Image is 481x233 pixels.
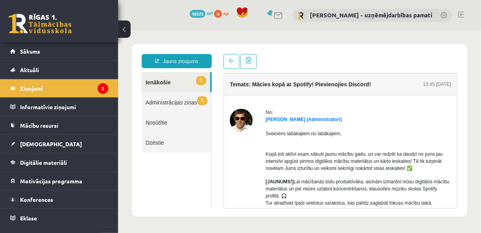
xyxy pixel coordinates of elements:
[148,100,333,107] p: Sveiciens labākajiem no labākajiem,
[190,10,205,18] span: 10375
[10,209,108,227] a: Eklase
[10,190,108,209] a: Konferences
[10,98,108,116] a: Informatīvie ziņojumi
[78,46,88,55] span: 1
[24,82,93,102] a: Nosūtītie
[24,102,93,122] a: Dzēstie
[112,78,135,101] img: Ivo Čapiņš
[10,153,108,171] a: Digitālie materiāli
[214,10,232,16] a: 0 xp
[10,42,108,60] a: Sākums
[10,116,108,134] a: Mācību resursi
[148,149,176,154] strong: [JAUNUMS!]
[148,113,333,142] p: Kopā ļoti aktīvi esam sākuši jaunu mācību gadu, un var redzēt ka daudzi no jums jau intensīvi apg...
[207,10,213,16] span: mP
[10,135,108,153] a: [DEMOGRAPHIC_DATA]
[148,86,224,92] a: [PERSON_NAME] (Administratori)
[9,14,72,34] a: Rīgas 1. Tālmācības vidusskola
[20,196,53,203] span: Konferences
[112,51,253,57] h4: Temats: Mācies kopā ar Spotify! Pievienojies Discord!
[20,140,82,147] span: [DEMOGRAPHIC_DATA]
[20,48,40,55] span: Sākums
[310,11,432,19] a: [PERSON_NAME] - uzņēmējdarbības pamati
[10,172,108,190] a: Motivācijas programma
[10,61,108,79] a: Aktuāli
[148,148,333,176] p: Lai mācīšanās būtu produktīvāka, aicinām izmantot mūsu digitālos mācību materiālus un pie reizes ...
[20,177,82,185] span: Motivācijas programma
[20,66,39,73] span: Aktuāli
[10,79,108,97] a: Ziņojumi2
[148,78,333,86] div: No:
[24,62,93,82] a: 1Administrācijas ziņas
[79,66,89,75] span: 1
[305,50,333,58] div: 13:45 [DATE]
[24,42,92,62] a: 1Ienākošie
[20,214,37,222] span: Eklase
[20,122,58,129] span: Mācību resursi
[24,24,94,38] a: Jauns ziņojums
[223,10,228,16] span: xp
[20,98,108,116] legend: Informatīvie ziņojumi
[297,12,305,20] img: Solvita Kozlovska - uzņēmējdarbības pamati
[20,79,108,97] legend: Ziņojumi
[98,83,108,94] i: 2
[20,159,67,166] span: Digitālie materiāli
[190,10,213,16] a: 10375 mP
[214,10,222,18] span: 0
